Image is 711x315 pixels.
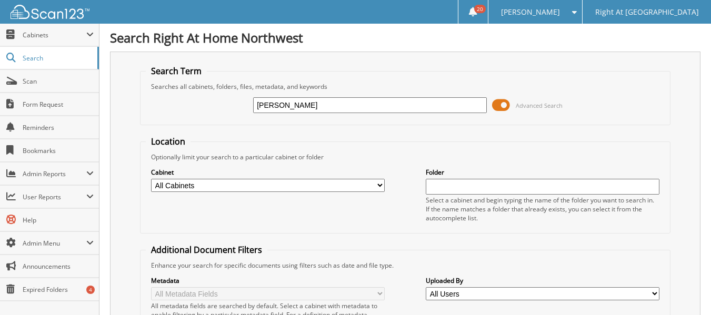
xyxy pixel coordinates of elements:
[426,276,659,285] label: Uploaded By
[23,54,92,63] span: Search
[23,169,86,178] span: Admin Reports
[151,168,385,177] label: Cabinet
[501,9,560,15] span: [PERSON_NAME]
[23,100,94,109] span: Form Request
[474,5,486,13] span: 20
[23,77,94,86] span: Scan
[110,29,700,46] h1: Search Right At Home Northwest
[23,123,94,132] span: Reminders
[23,216,94,225] span: Help
[23,262,94,271] span: Announcements
[146,244,267,256] legend: Additional Document Filters
[146,65,207,77] legend: Search Term
[146,136,191,147] legend: Location
[23,31,86,39] span: Cabinets
[146,261,665,270] div: Enhance your search for specific documents using filters such as date and file type.
[146,153,665,161] div: Optionally limit your search to a particular cabinet or folder
[23,285,94,294] span: Expired Folders
[86,286,95,294] div: 4
[23,239,86,248] span: Admin Menu
[151,276,385,285] label: Metadata
[595,9,699,15] span: Right At [GEOGRAPHIC_DATA]
[23,192,86,201] span: User Reports
[426,168,659,177] label: Folder
[426,196,659,222] div: Select a cabinet and begin typing the name of the folder you want to search in. If the name match...
[146,82,665,91] div: Searches all cabinets, folders, files, metadata, and keywords
[11,5,89,19] img: scan123-logo-white.svg
[516,101,563,109] span: Advanced Search
[23,146,94,155] span: Bookmarks
[658,265,711,315] iframe: Chat Widget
